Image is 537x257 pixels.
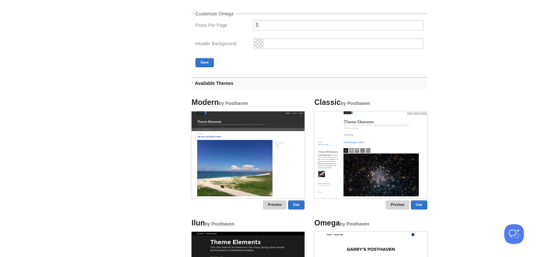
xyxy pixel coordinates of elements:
[192,77,427,89] h3: Available Themes
[411,200,427,209] a: Use
[340,222,369,227] small: by Posthaven
[504,224,524,244] iframe: Help Scout Beacon - Open
[195,58,214,67] button: Save
[205,222,234,227] small: by Posthaven
[314,98,427,107] h4: Classic
[288,200,305,209] a: Use
[192,111,305,196] img: Screenshot
[194,11,234,16] legend: Customize Omega
[192,219,305,227] h4: Ilun
[386,200,409,209] a: Preview
[263,200,287,209] a: Preview
[195,23,250,29] label: Posts Per Page
[314,111,427,196] img: Screenshot
[314,219,427,227] h4: Omega
[341,101,370,106] small: by Posthaven
[192,98,305,107] h4: Modern
[195,41,250,48] label: Header Background
[219,101,248,106] small: by Posthaven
